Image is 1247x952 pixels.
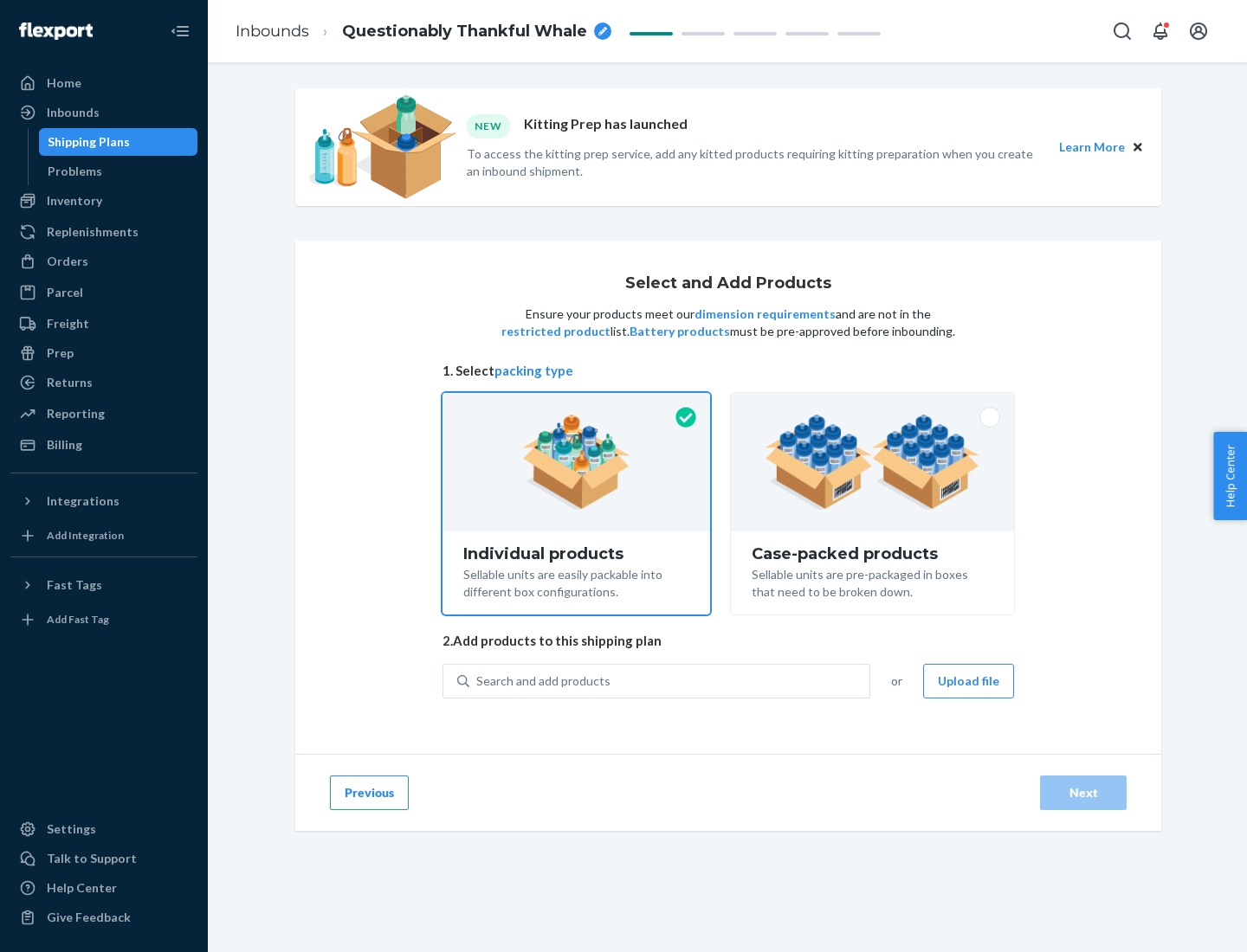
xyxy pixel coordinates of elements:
button: Open Search Box [1105,14,1140,48]
button: Next [1040,775,1127,810]
div: Integrations [47,492,120,510]
div: Reporting [47,405,105,422]
div: Settings [47,820,96,838]
a: Inventory [10,187,197,215]
button: Close [1128,138,1147,157]
a: Freight [10,310,197,338]
h1: Select and Add Products [625,275,831,293]
a: Settings [10,815,197,843]
a: Help Center [10,874,197,902]
div: Replenishments [47,223,139,241]
button: Battery products [630,323,730,340]
span: 2. Add products to this shipping plan [443,632,1014,650]
a: Home [10,69,197,97]
div: Talk to Support [47,850,137,867]
button: Open notifications [1143,14,1178,48]
a: Add Integration [10,522,197,550]
p: Kitting Prep has launched [524,114,688,138]
div: Inventory [47,192,102,209]
ol: breadcrumbs [222,6,625,57]
a: Talk to Support [10,845,197,872]
div: Freight [47,315,89,332]
div: NEW [467,114,510,138]
button: Close Navigation [163,14,197,48]
div: Shipping Plans [48,133,130,151]
div: Fast Tags [47,576,102,594]
button: dimension requirements [695,306,836,323]
img: case-pack.59cecea509d18c883b923b81aeac6d0b.png [765,415,980,510]
button: Learn More [1059,138,1125,157]
div: Orders [47,253,88,270]
a: Prep [10,339,197,367]
button: Help Center [1213,432,1247,520]
span: Questionably Thankful Whale [342,21,587,43]
a: Reporting [10,400,197,428]
img: Flexport logo [19,23,93,40]
span: 1. Select [443,362,1014,380]
img: individual-pack.facf35554cb0f1810c75b2bd6df2d64e.png [522,415,630,510]
div: Parcel [47,284,83,301]
a: Add Fast Tag [10,606,197,634]
a: Returns [10,369,197,396]
div: Home [47,74,81,92]
div: Search and add products [476,672,611,690]
div: Returns [47,374,93,391]
div: Add Integration [47,528,124,543]
a: Inbounds [236,22,309,41]
a: Orders [10,248,197,275]
div: Prep [47,344,74,362]
div: Give Feedback [47,909,131,926]
div: Problems [48,163,102,180]
span: or [891,672,902,690]
div: Case-packed products [752,545,993,563]
div: Sellable units are pre-packaged in boxes that need to be broken down. [752,563,993,601]
a: Replenishments [10,218,197,246]
div: Sellable units are easily packable into different box configurations. [463,563,689,601]
button: Open account menu [1181,14,1216,48]
button: Give Feedback [10,904,197,931]
button: Integrations [10,487,197,515]
div: Next [1055,784,1112,801]
a: Shipping Plans [39,128,198,156]
a: Billing [10,431,197,459]
div: Individual products [463,545,689,563]
div: Inbounds [47,104,100,121]
button: Previous [330,775,409,810]
button: restricted product [501,323,611,340]
button: packing type [494,362,573,380]
a: Problems [39,158,198,185]
div: Help Center [47,879,117,897]
a: Inbounds [10,99,197,126]
button: Fast Tags [10,571,197,599]
p: Ensure your products meet our and are not in the list. must be pre-approved before inbounding. [500,306,957,340]
p: To access the kitting prep service, add any kitted products requiring kitting preparation when yo... [467,145,1043,180]
div: Add Fast Tag [47,612,109,627]
a: Parcel [10,279,197,306]
div: Billing [47,436,82,453]
button: Upload file [923,664,1014,698]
